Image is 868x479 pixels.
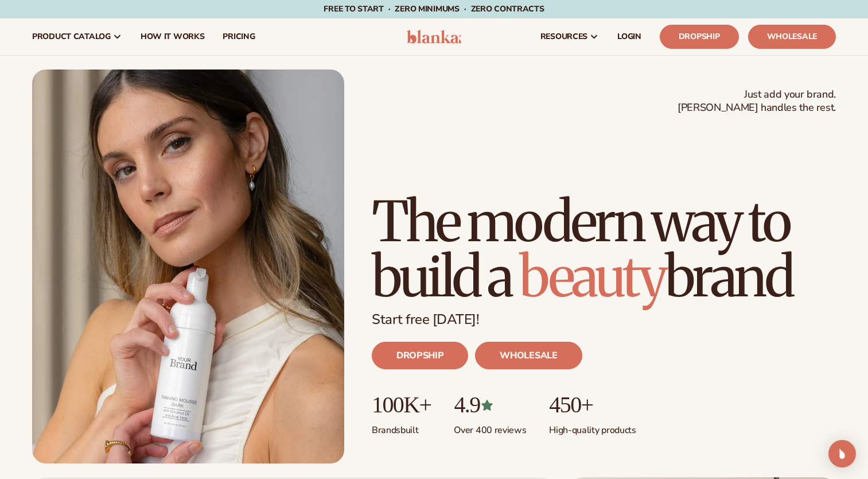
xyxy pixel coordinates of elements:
[549,392,636,418] p: 450+
[372,392,431,418] p: 100K+
[372,194,836,304] h1: The modern way to build a brand
[407,30,461,44] img: logo
[141,32,205,41] span: How It Works
[372,311,836,328] p: Start free [DATE]!
[213,18,264,55] a: pricing
[475,342,582,369] a: WHOLESALE
[519,242,665,311] span: beauty
[748,25,836,49] a: Wholesale
[32,32,111,41] span: product catalog
[617,32,641,41] span: LOGIN
[223,32,255,41] span: pricing
[540,32,587,41] span: resources
[23,18,131,55] a: product catalog
[678,88,836,115] span: Just add your brand. [PERSON_NAME] handles the rest.
[660,25,739,49] a: Dropship
[372,418,431,436] p: Brands built
[454,418,526,436] p: Over 400 reviews
[531,18,608,55] a: resources
[324,3,544,14] span: Free to start · ZERO minimums · ZERO contracts
[549,418,636,436] p: High-quality products
[454,392,526,418] p: 4.9
[131,18,214,55] a: How It Works
[32,69,344,463] img: Blanka hero private label beauty Female holding tanning mousse
[608,18,651,55] a: LOGIN
[828,440,856,468] div: Open Intercom Messenger
[372,342,468,369] a: DROPSHIP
